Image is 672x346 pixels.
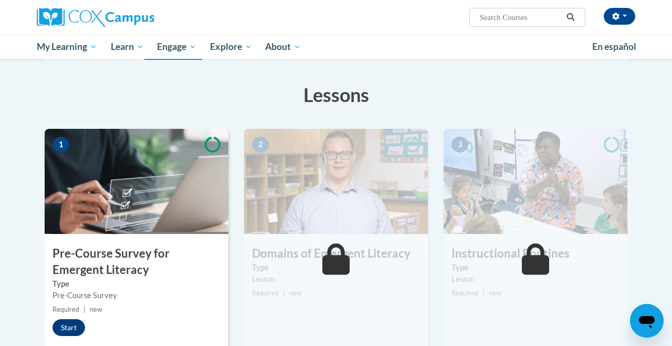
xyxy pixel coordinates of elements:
[604,8,635,25] button: Account Settings
[83,306,86,313] span: |
[585,36,643,58] a: En español
[30,35,104,59] a: My Learning
[90,306,102,313] span: new
[451,262,619,273] label: Type
[157,40,196,53] span: Engage
[252,137,269,152] span: 2
[203,35,259,59] a: Explore
[444,246,627,262] h3: Instructional Routines
[451,273,619,285] div: Lesson
[252,273,420,285] div: Lesson
[630,304,664,338] iframe: Button to launch messaging window
[111,40,144,53] span: Learn
[52,278,220,290] label: Type
[482,289,485,297] span: |
[104,35,151,59] a: Learn
[150,35,203,59] a: Engage
[252,289,279,297] span: Required
[252,262,420,273] label: Type
[210,40,252,53] span: Explore
[45,129,228,234] img: Course Image
[45,246,228,278] h3: Pre-Course Survey for Emergent Literacy
[37,8,154,27] img: Cox Campus
[45,82,627,108] h3: Lessons
[444,129,627,234] img: Course Image
[244,129,428,234] img: Course Image
[52,290,220,301] div: Pre-Course Survey
[52,306,79,313] span: Required
[489,289,501,297] span: new
[29,35,643,59] div: Main menu
[289,289,302,297] span: new
[37,8,226,27] a: Cox Campus
[244,246,428,262] h3: Domains of Emergent Literacy
[563,11,579,24] button: Search
[37,40,97,53] span: My Learning
[52,137,69,152] span: 1
[259,35,308,59] a: About
[283,289,285,297] span: |
[265,40,301,53] span: About
[451,289,478,297] span: Required
[479,11,563,24] input: Search Courses
[451,137,468,152] span: 3
[52,319,85,336] button: Start
[592,41,636,52] span: En español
